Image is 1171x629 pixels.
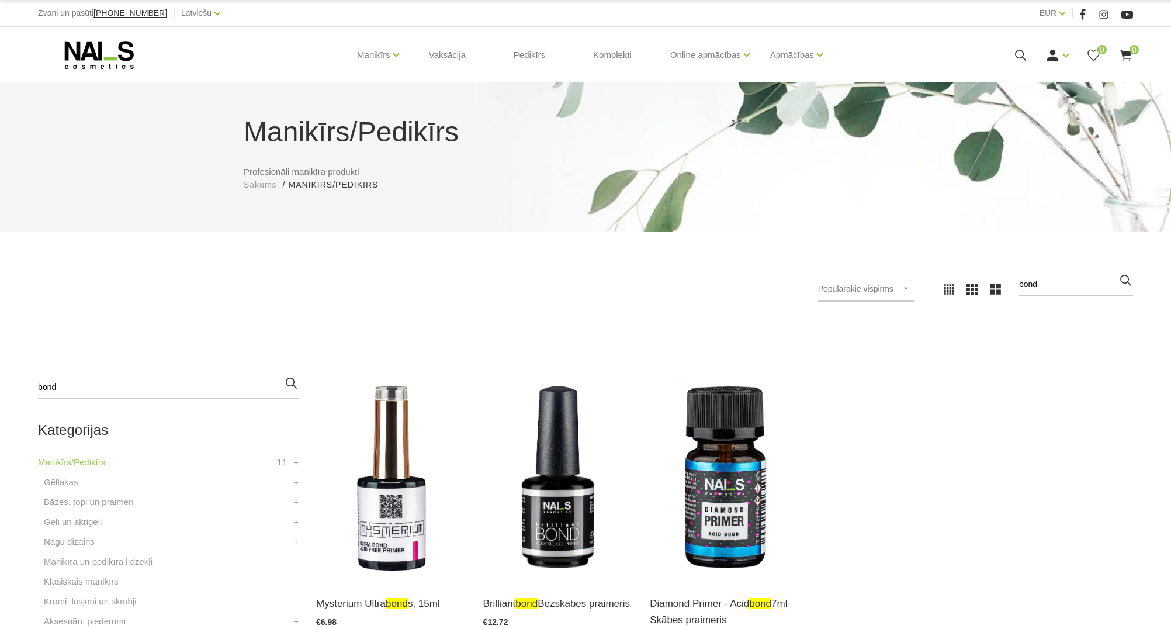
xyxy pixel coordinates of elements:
span: | [173,6,175,20]
a: Nagu dizains [44,535,95,549]
a: Online apmācības [670,32,741,78]
span: Sākums [244,180,277,189]
span: bond [386,598,408,609]
input: Meklēt produktus ... [1019,273,1133,296]
a: Krēmi, losjoni un skrubji [44,595,136,609]
a: Komplekti [584,27,641,83]
img: Līdzeklis dabīgā naga un gela savienošanai bez skābes. Saudzīgs dabīgajam nagam. Ultra Bond saķer... [316,376,466,581]
a: Geli un akrigeli [44,515,102,529]
span: 0 [1097,45,1107,54]
span: 0 [1130,45,1139,54]
a: Manikīra un pedikīra līdzekļi [44,555,153,569]
a: + [293,495,299,509]
a: Gēllakas [44,475,78,489]
a: Sākums [244,179,277,191]
a: 0 [1086,48,1101,63]
a: EUR [1040,6,1057,20]
a: Mysterium Ultrabonds, 15ml [316,596,466,611]
span: 11 [277,455,287,469]
span: bond [749,598,771,609]
li: Manikīrs/Pedikīrs [288,179,390,191]
a: Aksesuāri, piederumi [44,614,126,628]
span: [PHONE_NUMBER] [93,8,167,18]
a: Latviešu [181,6,212,20]
img: Skābes praimeris nagiem.Šis līdzeklis tiek izmantots salīdzinoši retos gadījumos.Attauko naga plā... [650,376,799,581]
a: + [293,535,299,549]
span: Populārākie vispirms [818,284,893,293]
a: Diamond Primer - Acidbond7ml Skābes praimeris [650,596,799,627]
span: €6.98 [316,617,337,627]
a: Pedikīrs [504,27,555,83]
a: BrilliantbondBezskābes praimeris [483,596,633,611]
a: Vaksācija [420,27,475,83]
span: bond [515,598,538,609]
div: Profesionāli manikīra produkti [235,111,936,191]
div: Zvani un pasūti [38,6,167,20]
a: Manikīrs [357,32,390,78]
a: + [293,475,299,489]
h1: Manikīrs/Pedikīrs [244,111,927,153]
a: Apmācības [770,32,814,78]
h2: Kategorijas [38,423,299,438]
a: 0 [1118,48,1133,63]
a: Klasiskais manikīrs [44,575,119,589]
span: €12.72 [483,617,508,627]
a: Bāzes, topi un praimeri [44,495,133,509]
a: + [293,614,299,628]
a: [PHONE_NUMBER] [93,9,167,18]
a: + [293,515,299,529]
input: Meklēt produktus ... [38,376,299,399]
a: + [293,455,299,469]
span: | [1071,6,1073,20]
a: Manikīrs/Pedikīrs [38,455,105,469]
img: Bezskābes saķeres kārta nagiem.Skābi nesaturošs līdzeklis, kas nodrošina lielisku dabīgā naga saķ... [483,376,633,581]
